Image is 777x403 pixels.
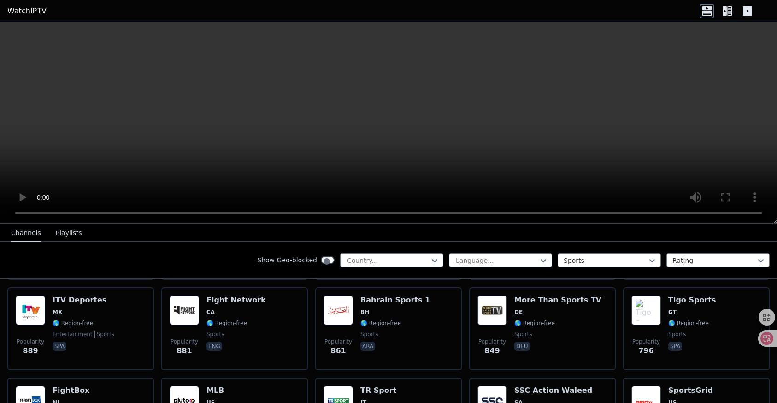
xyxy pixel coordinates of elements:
[257,255,317,265] label: Show Geo-blocked
[324,296,353,325] img: Bahrain Sports 1
[514,320,555,327] span: 🌎 Region-free
[170,296,199,325] img: Fight Network
[16,296,45,325] img: ITV Deportes
[631,296,661,325] img: Tigo Sports
[668,296,716,305] h6: Tigo Sports
[638,345,653,356] span: 796
[668,308,677,316] span: GT
[94,331,114,338] span: sports
[484,345,500,356] span: 849
[53,320,93,327] span: 🌎 Region-free
[206,342,222,351] p: eng
[514,331,532,338] span: sports
[53,296,114,305] h6: ITV Deportes
[177,345,192,356] span: 881
[514,308,523,316] span: DE
[360,296,430,305] h6: Bahrain Sports 1
[53,386,93,395] h6: FightBox
[360,320,401,327] span: 🌎 Region-free
[330,345,346,356] span: 861
[360,331,378,338] span: sports
[668,320,709,327] span: 🌎 Region-free
[11,225,41,242] button: Channels
[206,320,247,327] span: 🌎 Region-free
[23,345,38,356] span: 889
[632,338,660,345] span: Popularity
[206,308,215,316] span: CA
[171,338,198,345] span: Popularity
[206,296,266,305] h6: Fight Network
[206,331,224,338] span: sports
[53,331,93,338] span: entertainment
[206,386,247,395] h6: MLB
[53,342,66,351] p: spa
[668,342,682,351] p: spa
[477,296,507,325] img: More Than Sports TV
[360,308,369,316] span: BH
[360,342,375,351] p: ara
[360,386,401,395] h6: TR Sport
[668,386,713,395] h6: SportsGrid
[668,331,686,338] span: sports
[56,225,82,242] button: Playlists
[324,338,352,345] span: Popularity
[514,296,601,305] h6: More Than Sports TV
[7,6,47,17] a: WatchIPTV
[17,338,44,345] span: Popularity
[53,308,62,316] span: MX
[514,386,592,395] h6: SSC Action Waleed
[478,338,506,345] span: Popularity
[514,342,530,351] p: deu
